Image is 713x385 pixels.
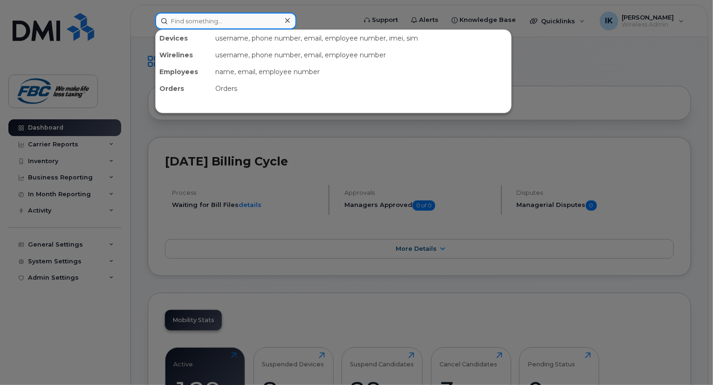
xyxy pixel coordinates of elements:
div: Orders [156,80,212,97]
div: Wirelines [156,47,212,63]
div: Orders [212,80,511,97]
div: Devices [156,30,212,47]
div: Employees [156,63,212,80]
div: username, phone number, email, employee number [212,47,511,63]
div: name, email, employee number [212,63,511,80]
div: username, phone number, email, employee number, imei, sim [212,30,511,47]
